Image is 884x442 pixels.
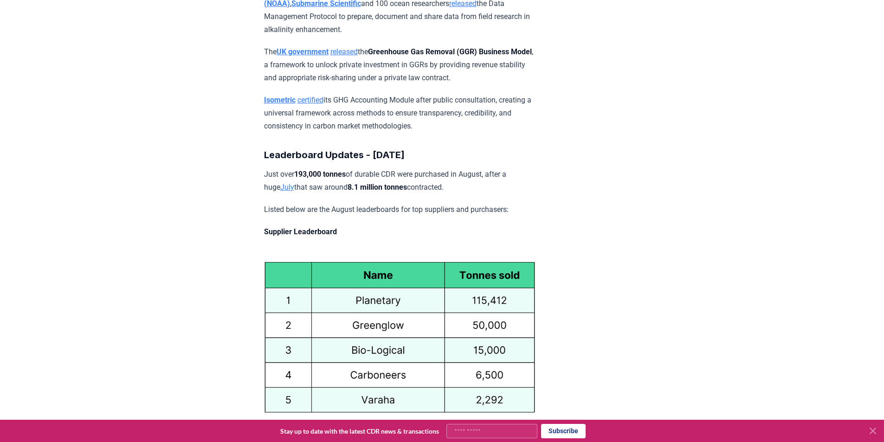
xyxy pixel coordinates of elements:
[330,47,358,56] a: released
[264,203,536,216] p: Listed below are the August leaderboards for top suppliers and purchasers:
[264,261,536,414] img: blog post image
[280,183,294,192] a: July
[368,47,532,56] strong: Greenhouse Gas Removal (GGR) Business Model
[297,96,323,104] a: certified
[264,168,536,194] p: Just over of durable CDR were purchased in August, after a huge that saw around contracted.
[277,47,329,56] a: UK government
[264,94,536,133] p: its GHG Accounting Module after public consultation, creating a universal framework across method...
[264,149,405,160] strong: Leaderboard Updates - [DATE]
[264,227,337,236] strong: Supplier Leaderboard
[348,183,407,192] strong: 8.1 million tonnes
[264,96,296,104] a: Isometric
[264,45,536,84] p: The the , a framework to unlock private investment in GGRs by providing revenue stability and app...
[294,170,346,179] strong: 193,000 tonnes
